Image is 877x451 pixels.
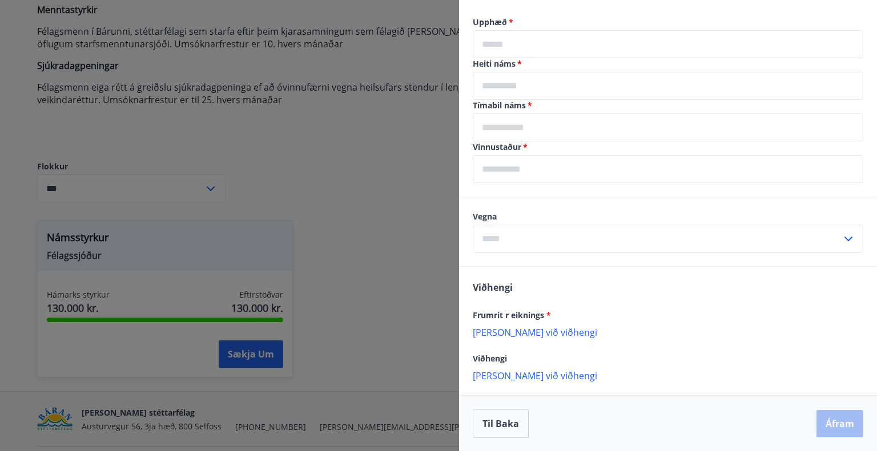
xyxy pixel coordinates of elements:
label: Tímabil náms [473,100,863,111]
div: Vinnustaður [473,155,863,183]
label: Vinnustaður [473,141,863,153]
button: Til baka [473,409,529,438]
span: Viðhengi [473,281,513,294]
label: Vegna [473,211,863,222]
label: Heiti náms [473,58,863,70]
label: Upphæð [473,17,863,28]
span: Frumrit r eiknings [473,310,551,320]
span: Viðhengi [473,353,507,364]
div: Tímabil náms [473,113,863,141]
p: [PERSON_NAME] við viðhengi [473,326,863,338]
div: Heiti náms [473,72,863,100]
div: Upphæð [473,30,863,58]
p: [PERSON_NAME] við viðhengi [473,369,863,381]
